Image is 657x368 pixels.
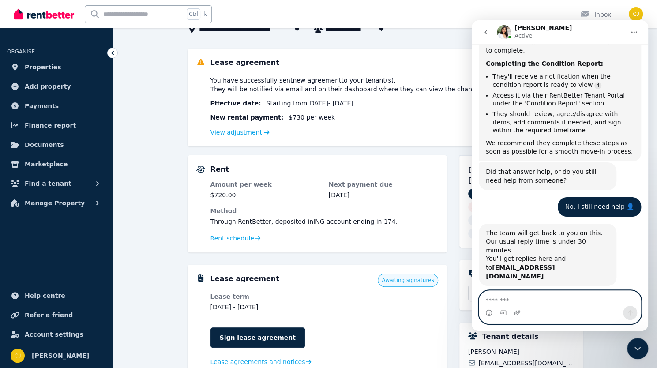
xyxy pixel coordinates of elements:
[482,331,539,342] h5: Tenant details
[580,10,611,19] div: Inbox
[210,207,438,215] dt: Method
[210,180,320,189] dt: Amount per week
[7,49,35,55] span: ORGANISE
[204,11,207,18] span: k
[329,180,438,189] dt: Next payment due
[468,188,559,199] span: Residential Apartment | For rent
[210,327,305,348] a: Sign lease agreement
[210,234,261,243] a: Rent schedule
[7,175,105,192] button: Find a tenant
[25,101,59,111] span: Payments
[25,120,76,131] span: Finance report
[32,350,89,361] span: [PERSON_NAME]
[627,338,648,359] iframe: Intercom live chat
[469,285,574,301] button: Send message
[25,329,83,340] span: Account settings
[210,164,229,175] h5: Rent
[329,191,438,199] dd: [DATE]
[14,8,74,21] img: RentBetter
[210,357,312,366] a: Lease agreements and notices
[210,76,485,94] span: You have successfully sent new agreement to your tenant(s) . They will be notified via email and ...
[210,218,398,225] span: Through RentBetter , deposited in ING account ending in 174 .
[25,62,61,72] span: Properties
[210,357,305,366] span: Lease agreements and notices
[382,277,434,284] span: Awaiting signatures
[468,215,532,225] div: : 350165
[629,7,643,21] img: Carina Jager
[7,287,105,304] a: Help centre
[25,198,85,208] span: Manage Property
[7,116,105,134] a: Finance report
[7,97,105,115] a: Payments
[25,290,65,301] span: Help centre
[7,155,105,173] a: Marketplace
[210,113,284,122] span: New rental payment:
[210,99,261,108] span: Effective date :
[7,136,105,154] a: Documents
[7,306,105,324] a: Refer a friend
[7,326,105,343] a: Account settings
[7,58,105,76] a: Properties
[11,349,25,363] img: Carina Jager
[478,359,574,368] span: [EMAIL_ADDRESS][DOMAIN_NAME]
[210,57,279,68] h5: Lease agreement
[25,139,64,150] span: Documents
[25,159,68,169] span: Marketplace
[210,303,320,312] dd: [DATE] - [DATE]
[196,166,205,173] img: Rental Payments
[210,274,279,284] h5: Lease agreement
[289,113,335,122] span: $730 per week
[25,178,71,189] span: Find a tenant
[187,8,200,20] span: Ctrl
[7,194,105,212] button: Manage Property
[210,234,254,243] span: Rent schedule
[468,347,574,356] span: [PERSON_NAME]
[25,310,73,320] span: Refer a friend
[210,191,320,199] dd: $720.00
[266,99,353,108] span: Starting from [DATE] - [DATE]
[210,292,320,301] dt: Lease term
[472,20,648,331] iframe: Intercom live chat
[468,165,545,184] span: [STREET_ADDRESS][PERSON_NAME]
[210,129,270,136] a: View adjustment
[7,78,105,95] a: Add property
[25,81,71,92] span: Add property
